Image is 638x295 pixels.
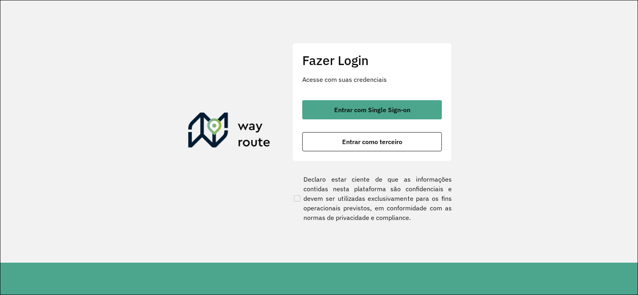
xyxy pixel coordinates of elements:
[188,113,270,151] img: Roteirizador AmbevTech
[302,75,442,84] p: Acesse com suas credenciais
[302,53,442,68] h2: Fazer Login
[292,174,452,222] label: Declaro estar ciente de que as informações contidas nesta plataforma são confidenciais e devem se...
[302,100,442,119] button: button
[302,132,442,151] button: button
[342,139,402,145] span: Entrar como terceiro
[334,107,410,113] span: Entrar com Single Sign-on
